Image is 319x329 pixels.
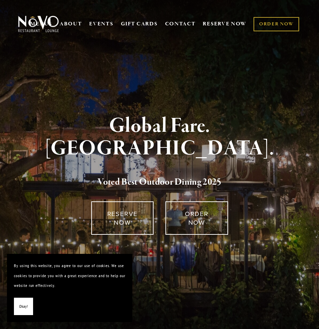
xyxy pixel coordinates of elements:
a: ORDER NOW [254,17,299,31]
a: CONTACT [165,17,196,31]
a: RESERVE NOW [203,17,247,31]
a: Voted Best Outdoor Dining 202 [98,176,217,189]
a: ORDER NOW [165,201,228,235]
span: Okay! [19,302,28,312]
a: GIFT CARDS [121,17,158,31]
p: By using this website, you agree to our use of cookies. We use cookies to provide you with a grea... [14,261,125,291]
section: Cookie banner [7,254,132,322]
a: MENUS [30,21,52,27]
a: ABOUT [60,21,82,27]
strong: Global Fare. [GEOGRAPHIC_DATA]. [45,113,274,162]
a: EVENTS [89,21,113,27]
button: Okay! [14,298,33,315]
a: RESERVE NOW [91,201,154,235]
img: Novo Restaurant &amp; Lounge [17,15,60,33]
h2: 5 [25,175,294,190]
